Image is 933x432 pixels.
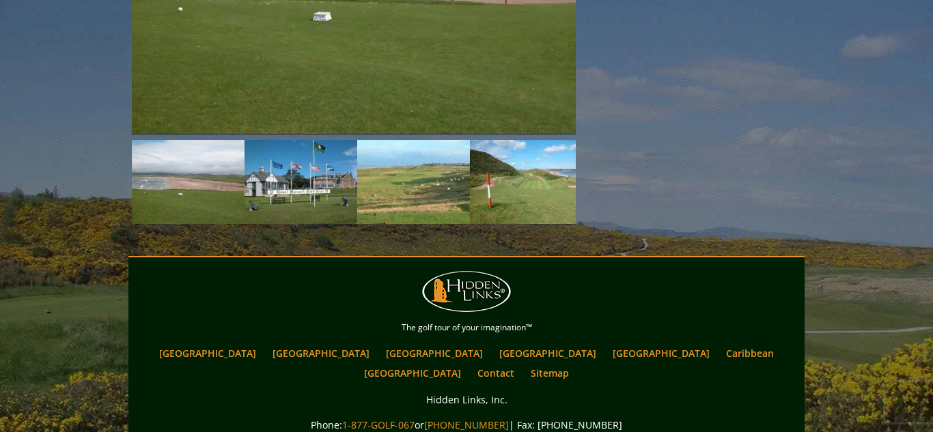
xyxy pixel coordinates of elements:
a: [GEOGRAPHIC_DATA] [379,343,490,363]
p: The golf tour of your imagination™ [132,320,801,335]
a: Sitemap [524,363,576,383]
a: [GEOGRAPHIC_DATA] [492,343,603,363]
a: [GEOGRAPHIC_DATA] [152,343,263,363]
a: [GEOGRAPHIC_DATA] [266,343,376,363]
a: [GEOGRAPHIC_DATA] [606,343,716,363]
a: [GEOGRAPHIC_DATA] [357,363,468,383]
p: Hidden Links, Inc. [132,391,801,408]
a: Caribbean [719,343,781,363]
a: Contact [471,363,521,383]
a: 1-877-GOLF-067 [342,418,415,431]
a: [PHONE_NUMBER] [424,418,509,431]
